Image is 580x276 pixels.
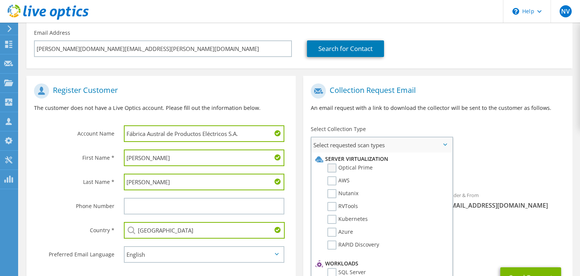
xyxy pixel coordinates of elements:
label: AWS [327,176,350,185]
li: Workloads [313,259,448,268]
h1: Collection Request Email [311,83,561,99]
li: Server Virtualization [313,154,448,163]
p: The customer does not have a Live Optics account. Please fill out the information below. [34,104,288,112]
label: Phone Number [34,198,114,210]
span: Select requested scan types [312,137,452,153]
label: RVTools [327,202,358,211]
div: To [303,187,438,230]
label: Kubernetes [327,215,368,224]
div: CC & Reply To [303,234,572,260]
label: Last Name * [34,174,114,186]
label: Azure [327,228,353,237]
label: Account Name [34,125,114,137]
label: Country * [34,222,114,234]
label: RAPID Discovery [327,241,379,250]
label: Select Collection Type [311,125,366,133]
p: An email request with a link to download the collector will be sent to the customer as follows. [311,104,565,112]
a: Search for Contact [307,40,384,57]
label: Nutanix [327,189,358,198]
h1: Register Customer [34,83,284,99]
label: Optical Prime [327,163,373,173]
span: NV [560,5,572,17]
label: Preferred Email Language [34,246,114,258]
svg: \n [512,8,519,15]
div: Sender & From [438,187,572,213]
span: [EMAIL_ADDRESS][DOMAIN_NAME] [445,201,565,210]
div: Requested Collections [303,156,572,183]
label: First Name * [34,150,114,162]
label: Email Address [34,29,70,37]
